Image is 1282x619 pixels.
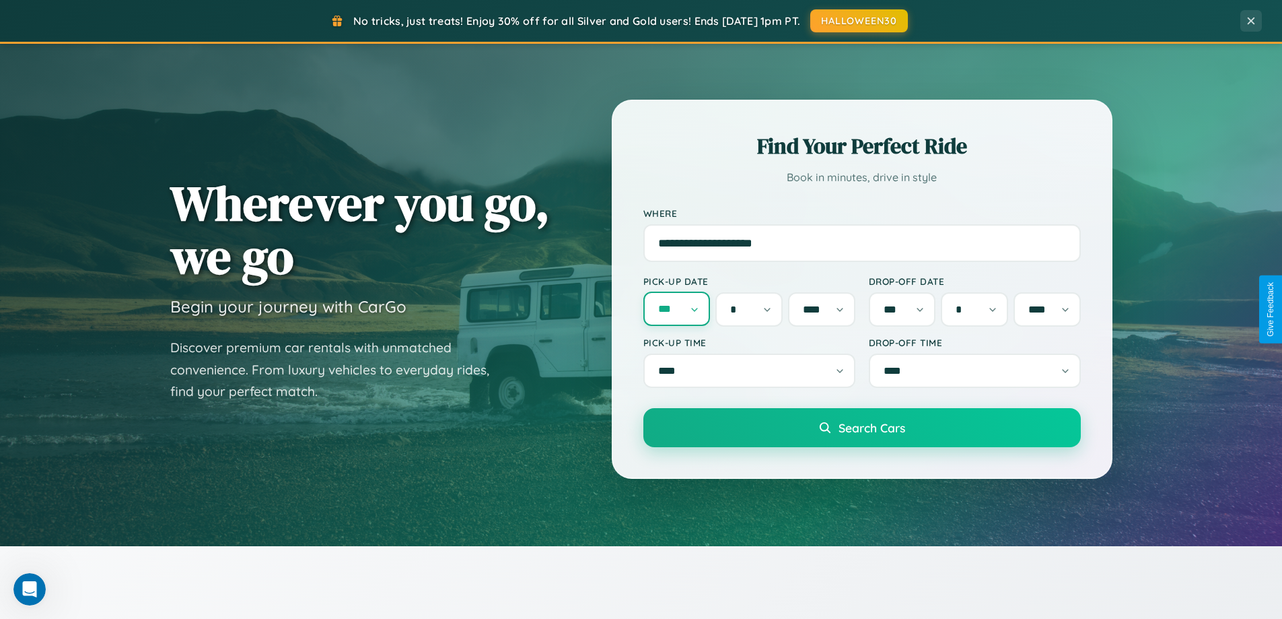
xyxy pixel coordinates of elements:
label: Drop-off Time [869,337,1081,348]
button: Search Cars [643,408,1081,447]
span: No tricks, just treats! Enjoy 30% off for all Silver and Gold users! Ends [DATE] 1pm PT. [353,14,800,28]
button: HALLOWEEN30 [810,9,908,32]
span: Search Cars [839,420,905,435]
p: Book in minutes, drive in style [643,168,1081,187]
label: Drop-off Date [869,275,1081,287]
div: Give Feedback [1266,282,1275,337]
iframe: Intercom live chat [13,573,46,606]
label: Pick-up Date [643,275,855,287]
h2: Find Your Perfect Ride [643,131,1081,161]
label: Where [643,207,1081,219]
label: Pick-up Time [643,337,855,348]
h1: Wherever you go, we go [170,176,550,283]
p: Discover premium car rentals with unmatched convenience. From luxury vehicles to everyday rides, ... [170,337,507,403]
h3: Begin your journey with CarGo [170,296,406,317]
